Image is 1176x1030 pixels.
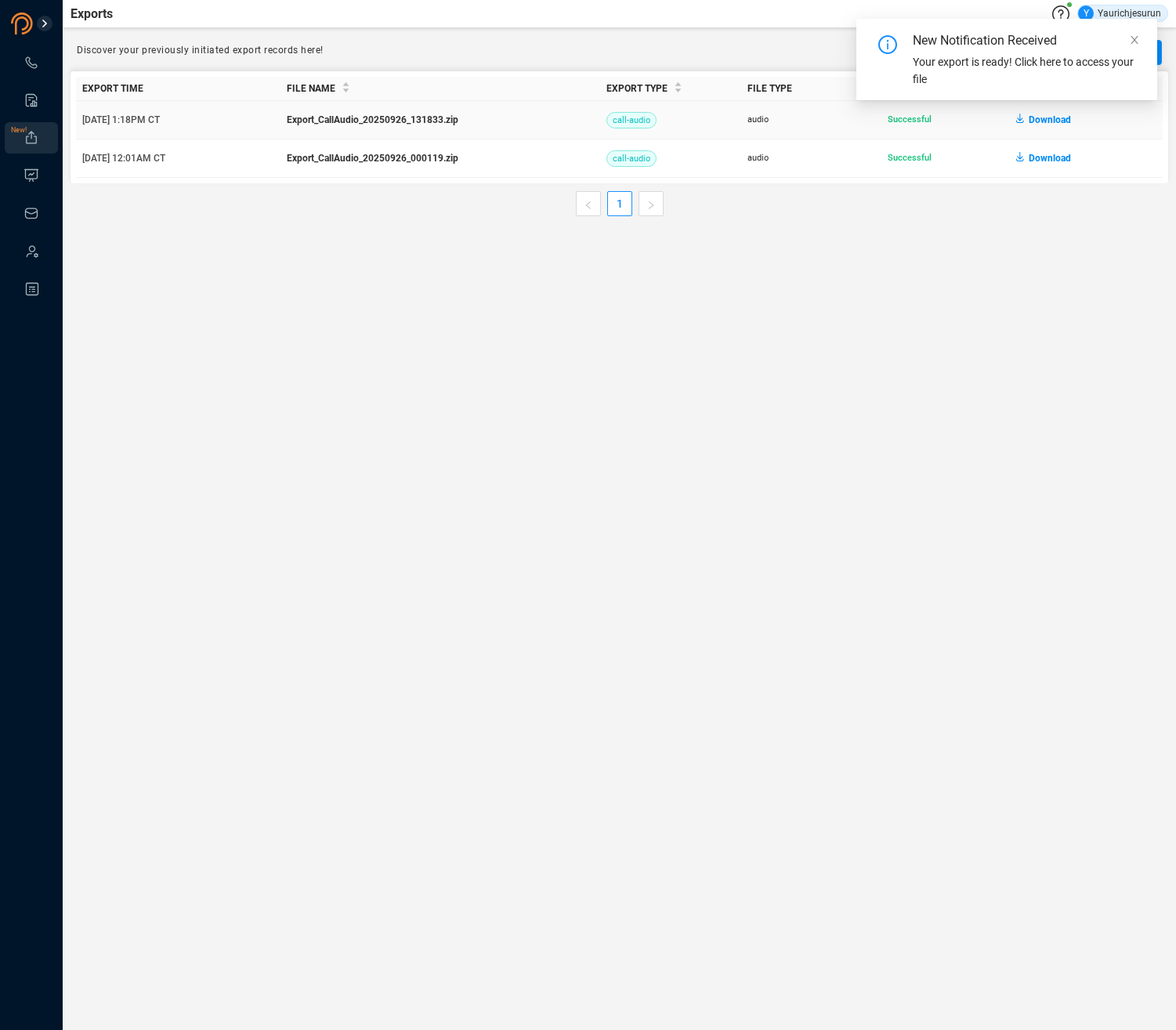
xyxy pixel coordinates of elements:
[608,192,631,215] a: 1
[342,80,350,89] span: caret-up
[342,86,350,95] span: caret-down
[888,114,932,125] span: Successful
[11,114,27,146] span: New!
[280,101,600,139] td: Export_CallAudio_20250926_131833.zip
[5,197,58,229] li: Inbox
[674,80,682,89] span: caret-up
[82,114,160,125] span: [DATE] 1:18PM CT
[576,191,601,216] li: Previous Page
[576,191,601,216] button: left
[280,139,600,178] td: Export_CallAudio_20250926_000119.zip
[5,122,58,154] li: Exports
[1129,34,1140,45] span: close
[646,201,656,210] span: right
[1084,5,1089,21] span: Y
[741,139,881,178] td: audio
[1029,107,1071,132] span: Download
[5,160,58,191] li: Visuals
[1029,146,1071,171] span: Download
[11,13,97,34] img: prodigal-logo
[76,77,280,101] th: Export Time
[584,201,593,210] span: left
[888,153,932,163] span: Successful
[1016,107,1071,132] button: Download
[1078,5,1161,21] div: Yaurichjesurun
[913,53,1138,88] div: Your export is ready! Click here to access your file
[1016,146,1071,171] button: Download
[639,191,664,216] button: right
[607,191,632,216] li: 1
[741,77,881,101] th: File Type
[287,83,335,94] span: File Name
[5,85,58,116] li: Smart Reports
[5,47,58,78] li: Interactions
[639,191,664,216] li: Next Page
[606,150,657,167] span: call-audio
[606,83,668,94] span: Export Type
[674,86,682,95] span: caret-down
[606,112,657,128] span: call-audio
[82,153,165,164] span: [DATE] 12:01AM CT
[71,5,113,23] span: Exports
[913,31,1076,50] div: New Notification Received
[77,45,324,56] span: Discover your previously initiated export records here!
[741,101,881,139] td: audio
[24,130,39,146] a: New!
[878,35,897,54] span: info-circle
